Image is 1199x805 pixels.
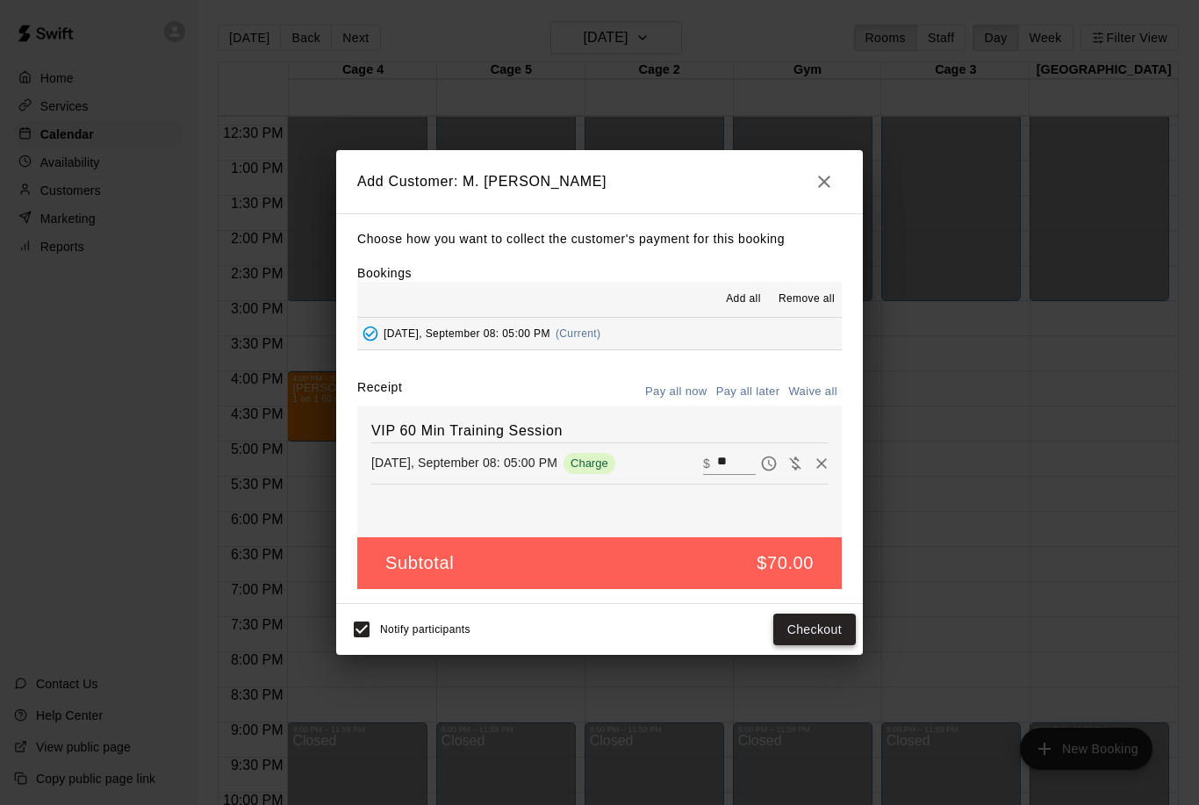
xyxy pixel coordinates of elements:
[641,378,712,406] button: Pay all now
[773,614,856,646] button: Checkout
[371,420,828,442] h6: VIP 60 Min Training Session
[357,318,842,350] button: Added - Collect Payment[DATE], September 08: 05:00 PM(Current)
[772,285,842,313] button: Remove all
[384,327,550,340] span: [DATE], September 08: 05:00 PM
[357,320,384,347] button: Added - Collect Payment
[357,378,402,406] label: Receipt
[336,150,863,213] h2: Add Customer: M. [PERSON_NAME]
[357,266,412,280] label: Bookings
[782,455,808,470] span: Waive payment
[703,455,710,472] p: $
[756,455,782,470] span: Pay later
[357,228,842,250] p: Choose how you want to collect the customer's payment for this booking
[726,291,761,308] span: Add all
[380,623,470,636] span: Notify participants
[371,454,557,471] p: [DATE], September 08: 05:00 PM
[779,291,835,308] span: Remove all
[385,551,454,575] h5: Subtotal
[784,378,842,406] button: Waive all
[564,456,615,470] span: Charge
[715,285,772,313] button: Add all
[757,551,814,575] h5: $70.00
[712,378,785,406] button: Pay all later
[556,327,601,340] span: (Current)
[808,450,835,477] button: Remove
